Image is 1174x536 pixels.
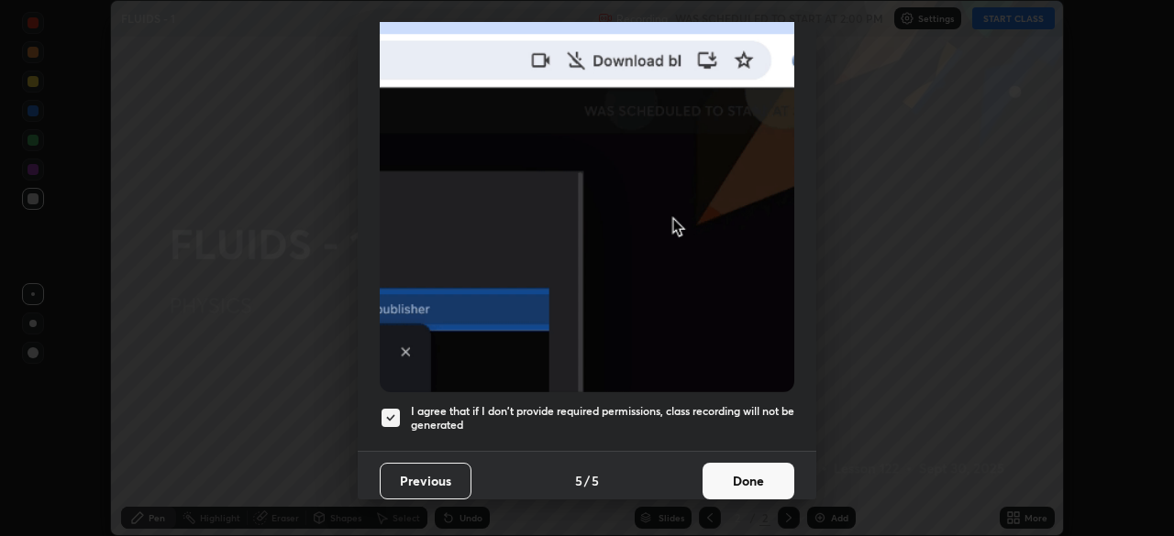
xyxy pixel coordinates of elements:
[584,471,590,490] h4: /
[592,471,599,490] h4: 5
[380,463,471,499] button: Previous
[575,471,582,490] h4: 5
[703,463,794,499] button: Done
[411,404,794,432] h5: I agree that if I don't provide required permissions, class recording will not be generated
